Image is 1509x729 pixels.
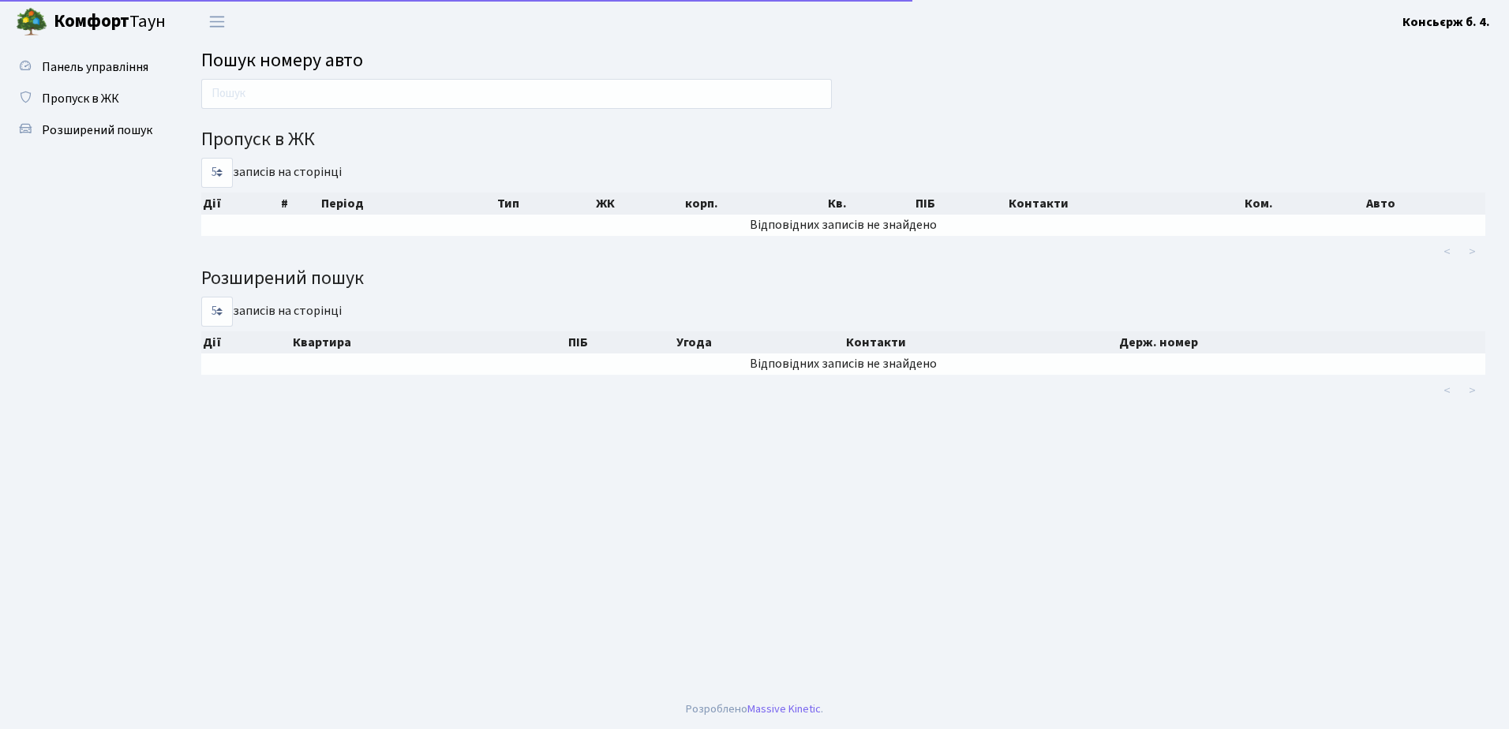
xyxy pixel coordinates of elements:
span: Розширений пошук [42,121,152,139]
b: Комфорт [54,9,129,34]
a: Розширений пошук [8,114,166,146]
th: Контакти [1007,193,1243,215]
h4: Розширений пошук [201,267,1485,290]
b: Консьєрж б. 4. [1402,13,1490,31]
th: Дії [201,331,291,353]
button: Переключити навігацію [197,9,237,35]
h4: Пропуск в ЖК [201,129,1485,151]
th: корп. [683,193,826,215]
label: записів на сторінці [201,297,342,327]
img: logo.png [16,6,47,38]
label: записів на сторінці [201,158,342,188]
a: Massive Kinetic [747,701,821,717]
th: Квартира [291,331,567,353]
span: Панель управління [42,58,148,76]
th: Період [320,193,496,215]
span: Пошук номеру авто [201,47,363,74]
th: Авто [1365,193,1485,215]
th: Держ. номер [1118,331,1485,353]
th: # [279,193,320,215]
td: Відповідних записів не знайдено [201,215,1485,236]
a: Пропуск в ЖК [8,83,166,114]
a: Панель управління [8,51,166,83]
input: Пошук [201,79,832,109]
th: ПІБ [914,193,1007,215]
span: Таун [54,9,166,36]
a: Консьєрж б. 4. [1402,13,1490,32]
th: ЖК [594,193,683,215]
td: Відповідних записів не знайдено [201,353,1485,375]
th: Угода [675,331,844,353]
select: записів на сторінці [201,297,233,327]
span: Пропуск в ЖК [42,90,119,107]
th: ПІБ [567,331,675,353]
select: записів на сторінці [201,158,233,188]
div: Розроблено . [686,701,823,718]
th: Дії [201,193,279,215]
th: Тип [496,193,594,215]
th: Контакти [844,331,1117,353]
th: Кв. [826,193,914,215]
th: Ком. [1243,193,1365,215]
